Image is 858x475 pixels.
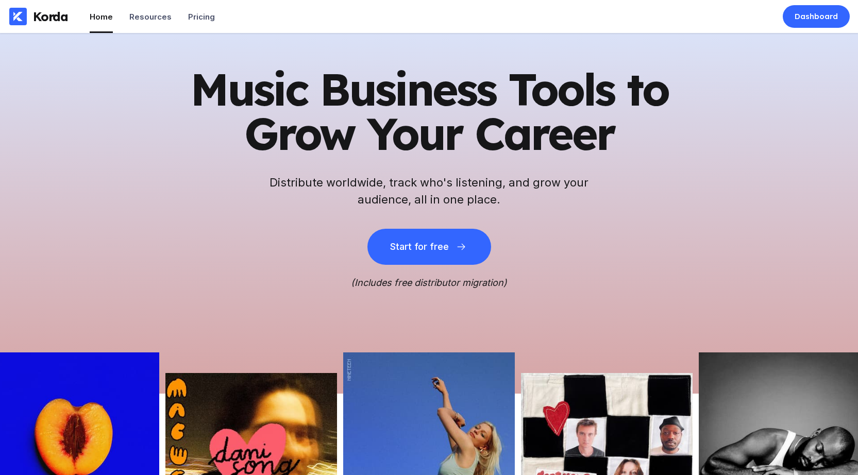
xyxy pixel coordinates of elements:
[129,12,172,22] div: Resources
[90,12,113,22] div: Home
[390,242,449,252] div: Start for free
[264,174,594,208] h2: Distribute worldwide, track who's listening, and grow your audience, all in one place.
[783,5,850,28] a: Dashboard
[33,9,68,24] div: Korda
[177,67,682,156] h1: Music Business Tools to Grow Your Career
[795,11,838,22] div: Dashboard
[188,12,215,22] div: Pricing
[367,229,491,265] button: Start for free
[351,277,507,288] i: (Includes free distributor migration)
